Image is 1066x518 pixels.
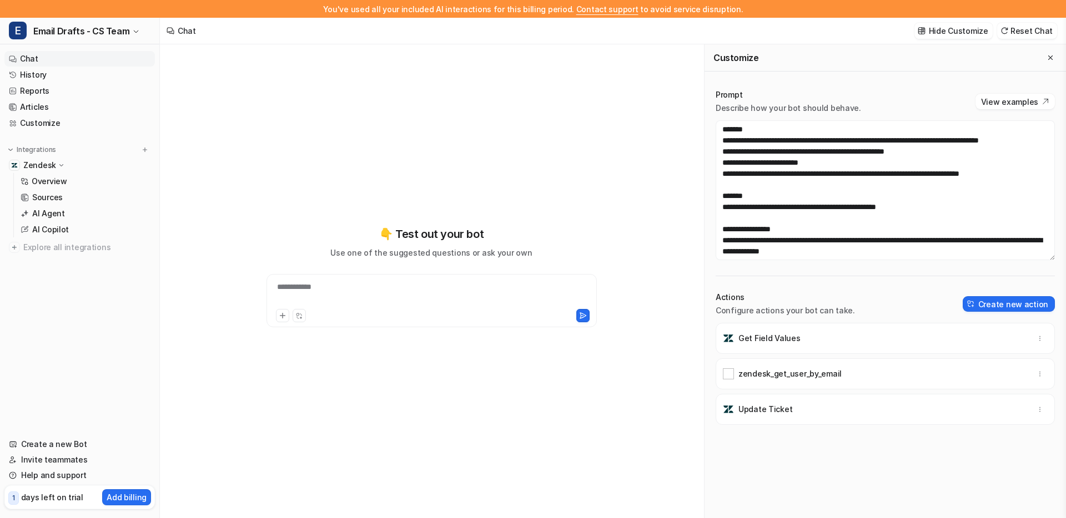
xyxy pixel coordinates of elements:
span: Home [43,374,68,382]
p: 1 [12,493,15,503]
p: Get Field Values [738,333,801,344]
a: Customize [4,115,155,131]
p: Configure actions your bot can take. [716,305,855,316]
a: Sources [16,190,155,205]
a: Reports [4,83,155,99]
span: Email Drafts - CS Team [33,23,129,39]
p: days left on trial [21,491,83,503]
div: Send us a message [11,130,211,161]
p: Hi there 👋 [22,79,200,98]
span: E [9,22,27,39]
p: Actions [716,292,855,303]
p: zendesk_get_user_by_email [738,368,842,379]
a: Chat [4,51,155,67]
button: Add billing [102,489,151,505]
button: Integrations [4,144,59,155]
p: 👇 Test out your bot [379,226,484,242]
img: Profile image for Patrick [22,18,44,40]
div: Close [191,18,211,38]
img: create-action-icon.svg [967,300,975,308]
img: Update Ticket icon [723,404,734,415]
p: AI Agent [32,208,65,219]
p: Overview [32,176,67,187]
img: explore all integrations [9,242,20,253]
span: Messages [148,374,186,382]
img: zendesk_get_user_by_email icon [723,368,734,379]
button: Messages [111,346,222,390]
button: Hide Customize [914,23,993,39]
p: Update Ticket [738,404,792,415]
p: Describe how your bot should behave. [716,103,861,114]
a: Explore all integrations [4,240,155,255]
p: Sources [32,192,63,203]
p: AI Copilot [32,224,69,235]
img: customize [918,27,926,35]
img: Profile image for eesel [64,18,87,40]
h2: Customize [713,52,758,63]
a: History [4,67,155,83]
p: Prompt [716,89,861,100]
button: View examples [976,94,1055,109]
button: Close flyout [1044,51,1057,64]
img: Get Field Values icon [723,333,734,344]
p: Integrations [17,145,56,154]
p: Hide Customize [929,25,988,37]
img: reset [1000,27,1008,35]
p: Zendesk [23,160,56,171]
div: Send us a message [23,140,185,151]
span: Contact support [576,4,638,14]
span: Explore all integrations [23,238,150,256]
a: Invite teammates [4,452,155,468]
a: AI Agent [16,206,155,221]
p: How can we help? [22,98,200,116]
a: Articles [4,99,155,115]
img: expand menu [7,146,14,154]
button: Reset Chat [997,23,1057,39]
a: Create a new Bot [4,436,155,452]
img: menu_add.svg [141,146,149,154]
div: Chat [178,25,196,37]
img: Profile image for Amogh [43,18,66,40]
a: Help and support [4,468,155,483]
button: Create new action [963,296,1055,312]
a: AI Copilot [16,222,155,237]
img: Zendesk [11,162,18,169]
p: Use one of the suggested questions or ask your own [330,247,532,258]
p: Add billing [107,491,147,503]
a: Overview [16,174,155,189]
